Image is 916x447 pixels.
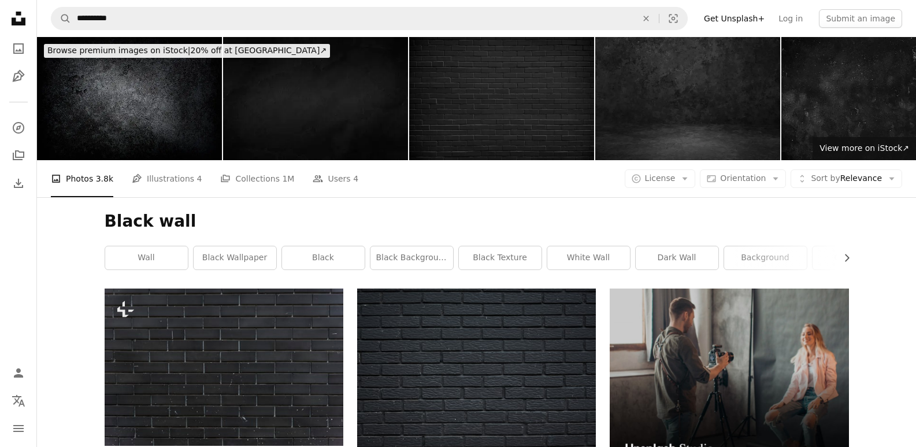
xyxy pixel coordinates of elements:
a: View more on iStock↗ [813,137,916,160]
a: black background [370,246,453,269]
span: 4 [353,172,358,185]
a: Download History [7,172,30,195]
a: grey wall [813,246,895,269]
a: Illustrations [7,65,30,88]
img: Black scratched room wıth concrete wall [595,37,780,160]
a: Get Unsplash+ [697,9,772,28]
button: scroll list to the right [836,246,849,269]
a: Users 4 [313,160,358,197]
span: 4 [197,172,202,185]
span: Orientation [720,173,766,183]
a: Browse premium images on iStock|20% off at [GEOGRAPHIC_DATA]↗ [37,37,337,65]
a: Plain bright red brick wall [105,362,343,372]
a: Log in [772,9,810,28]
a: black texture [459,246,542,269]
a: background [724,246,807,269]
span: License [645,173,676,183]
a: Collections [7,144,30,167]
a: Explore [7,116,30,139]
a: Photos [7,37,30,60]
button: Clear [633,8,659,29]
a: black and white brick wall [357,363,596,373]
button: Visual search [659,8,687,29]
img: XXXL dark concrete [37,37,222,160]
button: Language [7,389,30,412]
span: Relevance [811,173,882,184]
a: dark wall [636,246,718,269]
button: Orientation [700,169,786,188]
a: black [282,246,365,269]
button: Menu [7,417,30,440]
a: white wall [547,246,630,269]
span: Browse premium images on iStock | [47,46,190,55]
span: 1M [282,172,294,185]
span: View more on iStock ↗ [819,143,909,153]
a: Illustrations 4 [132,160,202,197]
a: Collections 1M [220,160,294,197]
a: wall [105,246,188,269]
button: Search Unsplash [51,8,71,29]
button: Submit an image [819,9,902,28]
button: Sort byRelevance [791,169,902,188]
a: Log in / Sign up [7,361,30,385]
button: License [625,169,696,188]
img: Plain bright red brick wall [105,289,343,446]
h1: Black wall [105,211,849,232]
a: black wallpaper [194,246,276,269]
form: Find visuals sitewide [51,7,688,30]
img: Black Brick Wall [409,37,594,160]
img: Black or dark gray rough grainy stone texture background wall to display your products. [223,37,408,160]
span: Sort by [811,173,840,183]
span: 20% off at [GEOGRAPHIC_DATA] ↗ [47,46,327,55]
